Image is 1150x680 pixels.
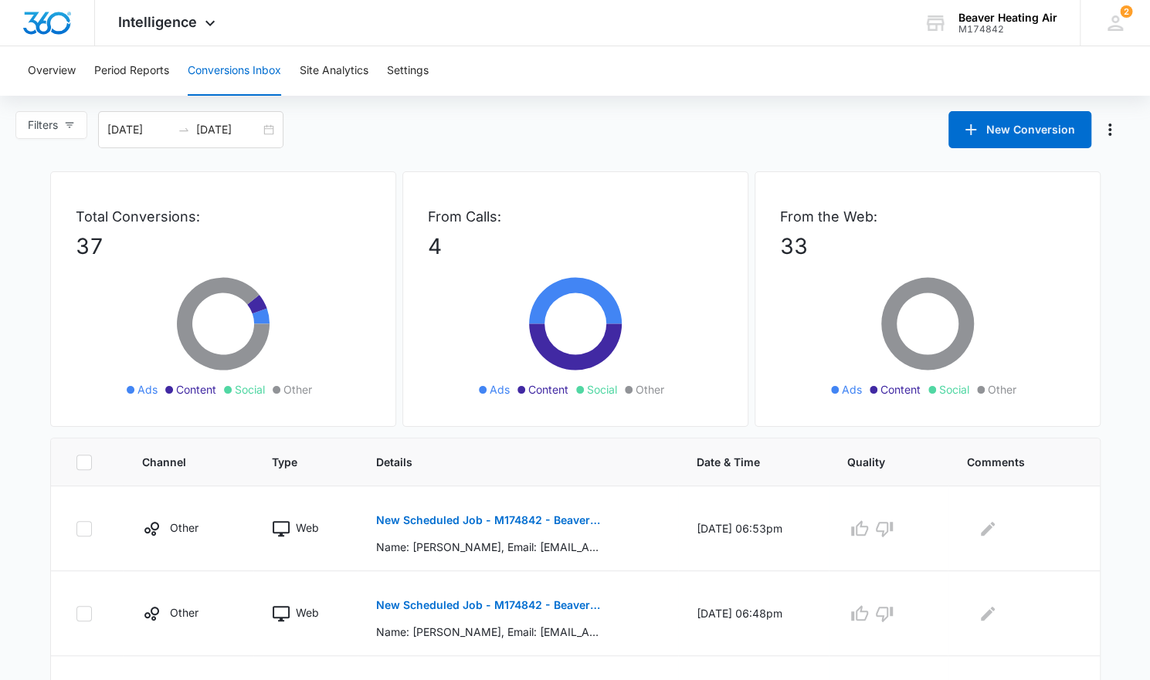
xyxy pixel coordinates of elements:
[1120,5,1132,18] span: 2
[780,230,1075,262] p: 33
[880,381,921,398] span: Content
[988,381,1016,398] span: Other
[76,206,371,227] p: Total Conversions:
[975,601,1000,626] button: Edit Comments
[376,502,601,539] button: New Scheduled Job - M174842 - Beaver Heating Air
[176,381,216,398] span: Content
[196,121,260,138] input: End date
[235,381,265,398] span: Social
[636,381,664,398] span: Other
[975,516,1000,541] button: Edit Comments
[948,111,1091,148] button: New Conversion
[1097,117,1122,142] button: Manage Numbers
[780,206,1075,227] p: From the Web:
[1120,5,1132,18] div: notifications count
[76,230,371,262] p: 37
[272,454,317,470] span: Type
[118,14,197,30] span: Intelligence
[678,571,829,656] td: [DATE] 06:48pm
[847,454,907,470] span: Quality
[376,600,601,611] p: New Scheduled Job - M174842 - Beaver Heating Air
[490,381,510,398] span: Ads
[94,46,169,96] button: Period Reports
[958,12,1057,24] div: account name
[170,604,198,621] p: Other
[296,519,319,536] p: Web
[376,454,637,470] span: Details
[966,454,1052,470] span: Comments
[428,206,723,227] p: From Calls:
[137,381,158,398] span: Ads
[376,624,601,640] p: Name: [PERSON_NAME], Email: [EMAIL_ADDRESS][DOMAIN_NAME], Phone: [PHONE_NUMBER], Address: [STREET...
[15,111,87,139] button: Filters
[188,46,281,96] button: Conversions Inbox
[296,604,319,621] p: Web
[376,587,601,624] button: New Scheduled Job - M174842 - Beaver Heating Air
[697,454,788,470] span: Date & Time
[939,381,969,398] span: Social
[142,454,212,470] span: Channel
[428,230,723,262] p: 4
[300,46,368,96] button: Site Analytics
[170,519,198,536] p: Other
[387,46,429,96] button: Settings
[376,515,601,526] p: New Scheduled Job - M174842 - Beaver Heating Air
[587,381,617,398] span: Social
[178,123,190,136] span: to
[958,24,1057,35] div: account id
[28,117,58,134] span: Filters
[28,46,76,96] button: Overview
[842,381,862,398] span: Ads
[107,121,171,138] input: Start date
[528,381,568,398] span: Content
[178,123,190,136] span: swap-right
[376,539,601,555] p: Name: [PERSON_NAME], Email: [EMAIL_ADDRESS][DOMAIN_NAME], Phone: [PHONE_NUMBER], Address: [STREET...
[283,381,312,398] span: Other
[678,486,829,571] td: [DATE] 06:53pm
